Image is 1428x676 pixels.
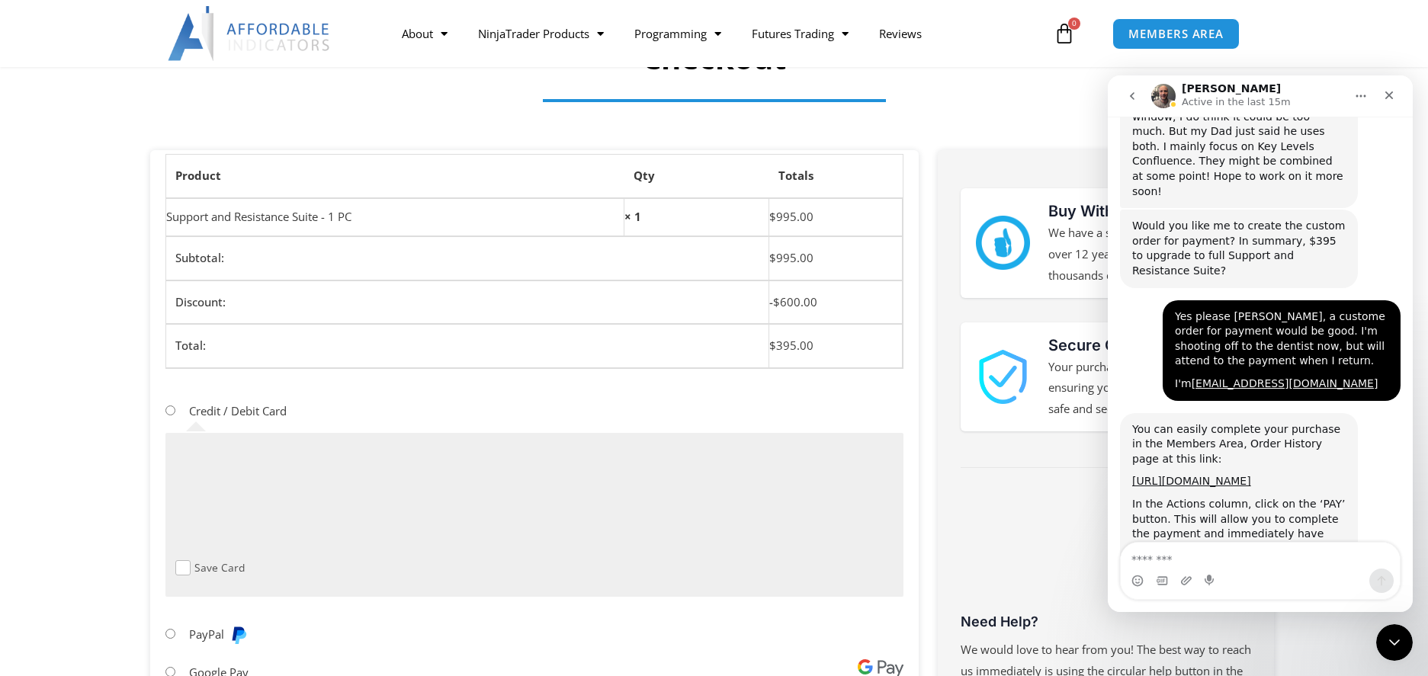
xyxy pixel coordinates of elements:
span: MEMBERS AREA [1128,28,1224,40]
iframe: Secure payment input frame [172,441,890,556]
label: Save Card [194,560,245,576]
a: MEMBERS AREA [1112,18,1240,50]
span: 0 [1068,18,1080,30]
iframe: Intercom live chat [1376,624,1413,661]
h3: Need Help? [961,613,1251,630]
a: NinjaTrader Products [463,16,619,51]
span: $ [769,338,776,353]
p: We have a strong foundation with over 12 years of experience serving thousands of NinjaTrader users. [1048,223,1236,287]
h3: Secure Checkout [1048,334,1236,357]
a: Programming [619,16,736,51]
a: About [387,16,463,51]
bdi: 995.00 [769,209,813,224]
img: PayPal [229,626,248,644]
bdi: 600.00 [773,294,817,309]
a: Futures Trading [736,16,864,51]
iframe: Customer reviews powered by Trustpilot [961,495,1251,609]
nav: Menu [387,16,1050,51]
th: Subtotal: [166,236,769,280]
img: mark thumbs good 43913 | Affordable Indicators – NinjaTrader [976,216,1030,270]
th: Totals [769,155,903,198]
strong: × 1 [624,209,641,224]
th: Discount: [166,280,769,325]
h3: Buy With Confidence [1048,200,1236,223]
th: Qty [624,155,769,198]
label: PayPal [189,626,249,642]
a: Reviews [864,16,937,51]
td: - [769,280,903,325]
img: 1000913 | Affordable Indicators – NinjaTrader [976,350,1030,404]
th: Product [166,155,625,198]
span: $ [773,294,780,309]
p: Your purchase is fully protected, ensuring your payment details stay safe and secure. [1048,357,1236,421]
img: LogoAI | Affordable Indicators – NinjaTrader [168,6,332,61]
label: Credit / Debit Card [189,403,287,418]
th: Total: [166,324,769,368]
bdi: 995.00 [769,250,813,265]
iframe: Intercom live chat [1108,75,1413,612]
td: Support and Resistance Suite - 1 PC [166,198,625,236]
a: 0 [1031,11,1098,56]
bdi: 395.00 [769,338,813,353]
span: $ [769,250,776,265]
span: $ [769,209,776,224]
